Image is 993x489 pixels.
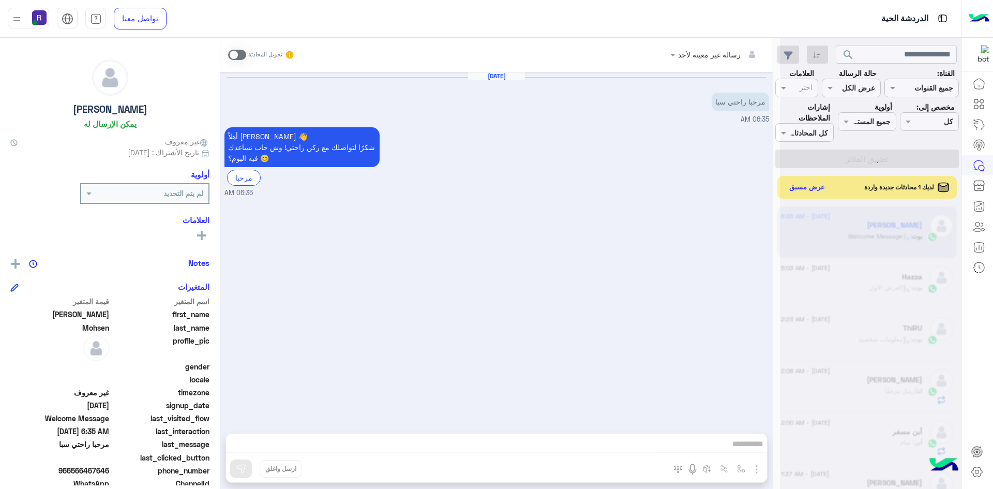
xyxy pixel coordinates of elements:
[191,170,209,179] h6: أولوية
[712,93,769,111] p: 10/8/2025, 6:35 AM
[178,282,209,291] h6: المتغيرات
[111,335,210,359] span: profile_pic
[10,465,109,476] span: 966566467646
[84,119,137,128] h6: يمكن الإرسال له
[111,439,210,450] span: last_message
[62,13,73,25] img: tab
[248,51,282,59] small: تحويل المحادثة
[971,45,989,64] img: 322853014244696
[111,374,210,385] span: locale
[188,258,209,268] h6: Notes
[111,361,210,372] span: gender
[10,478,109,489] span: 2
[10,374,109,385] span: null
[114,8,167,29] a: تواصل معنا
[10,452,109,463] span: null
[29,260,37,268] img: notes
[93,60,128,95] img: defaultAdmin.png
[969,8,989,29] img: Logo
[83,335,109,361] img: defaultAdmin.png
[10,361,109,372] span: null
[111,413,210,424] span: last_visited_flow
[111,296,210,307] span: اسم المتغير
[260,460,302,478] button: ارسل واغلق
[10,322,109,333] span: Mohsen
[73,103,147,115] h5: [PERSON_NAME]
[111,400,210,411] span: signup_date
[224,127,380,167] p: 10/8/2025, 6:35 AM
[227,170,261,186] div: مرحبا
[775,101,830,124] label: إشارات الملاحظات
[10,400,109,411] span: 2025-08-10T03:35:41.66Z
[741,115,769,123] span: 06:35 AM
[90,13,102,25] img: tab
[111,322,210,333] span: last_name
[111,452,210,463] span: last_clicked_button
[128,147,199,158] span: تاريخ الأشتراك : [DATE]
[10,215,209,225] h6: العلامات
[10,413,109,424] span: Welcome Message
[936,12,949,25] img: tab
[111,309,210,320] span: first_name
[111,465,210,476] span: phone_number
[10,12,23,25] img: profile
[111,426,210,437] span: last_interaction
[32,10,47,25] img: userImage
[775,150,959,168] button: تطبيق الفلاتر
[10,439,109,450] span: مرحبا راحتي سبا
[11,259,20,269] img: add
[800,82,814,95] div: اختر
[468,72,525,80] h6: [DATE]
[10,309,109,320] span: Mahmoud
[10,426,109,437] span: 2025-08-10T03:35:41.654Z
[10,296,109,307] span: قيمة المتغير
[224,188,253,198] span: 06:35 AM
[926,448,962,484] img: hulul-logo.png
[10,387,109,398] span: غير معروف
[111,478,210,489] span: ChannelId
[881,12,928,26] p: الدردشة الحية
[861,153,879,171] div: loading...
[85,8,106,29] a: tab
[111,387,210,398] span: timezone
[165,136,209,147] span: غير معروف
